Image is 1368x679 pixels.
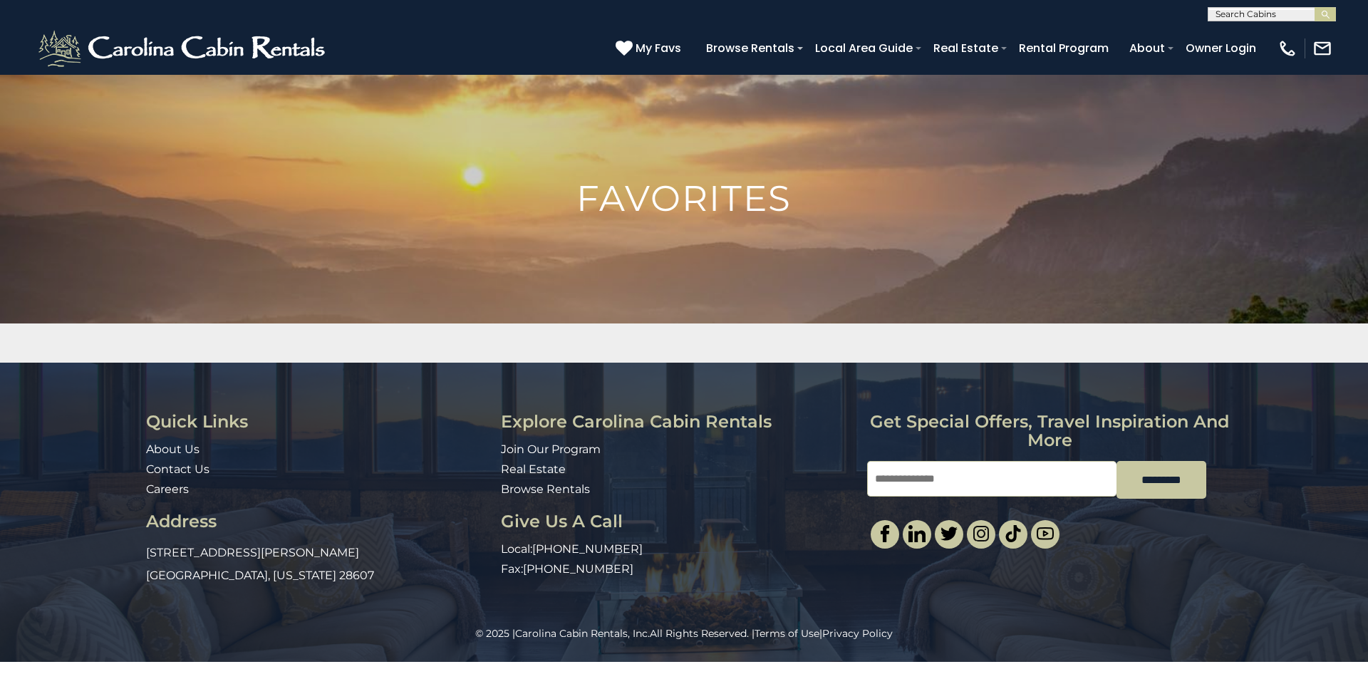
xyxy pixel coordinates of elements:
[1278,38,1297,58] img: phone-regular-white.png
[755,627,819,640] a: Terms of Use
[699,36,802,61] a: Browse Rentals
[36,27,331,70] img: White-1-2.png
[1012,36,1116,61] a: Rental Program
[1037,525,1054,542] img: youtube-light.svg
[515,627,650,640] a: Carolina Cabin Rentals, Inc.
[501,541,856,558] p: Local:
[926,36,1005,61] a: Real Estate
[146,462,209,476] a: Contact Us
[867,413,1233,450] h3: Get special offers, travel inspiration and more
[808,36,920,61] a: Local Area Guide
[822,627,893,640] a: Privacy Policy
[636,39,681,57] span: My Favs
[876,525,893,542] img: facebook-single.svg
[501,462,566,476] a: Real Estate
[973,525,990,542] img: instagram-single.svg
[501,512,856,531] h3: Give Us A Call
[1122,36,1172,61] a: About
[501,442,601,456] a: Join Our Program
[501,413,856,431] h3: Explore Carolina Cabin Rentals
[146,512,490,531] h3: Address
[146,482,189,496] a: Careers
[616,39,685,58] a: My Favs
[146,541,490,587] p: [STREET_ADDRESS][PERSON_NAME] [GEOGRAPHIC_DATA], [US_STATE] 28607
[908,525,926,542] img: linkedin-single.svg
[940,525,958,542] img: twitter-single.svg
[501,482,590,496] a: Browse Rentals
[501,561,856,578] p: Fax:
[146,442,199,456] a: About Us
[1005,525,1022,542] img: tiktok.svg
[32,626,1336,641] p: All Rights Reserved. | |
[475,627,650,640] span: © 2025 |
[1178,36,1263,61] a: Owner Login
[523,562,633,576] a: [PHONE_NUMBER]
[1312,38,1332,58] img: mail-regular-white.png
[146,413,490,431] h3: Quick Links
[532,542,643,556] a: [PHONE_NUMBER]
